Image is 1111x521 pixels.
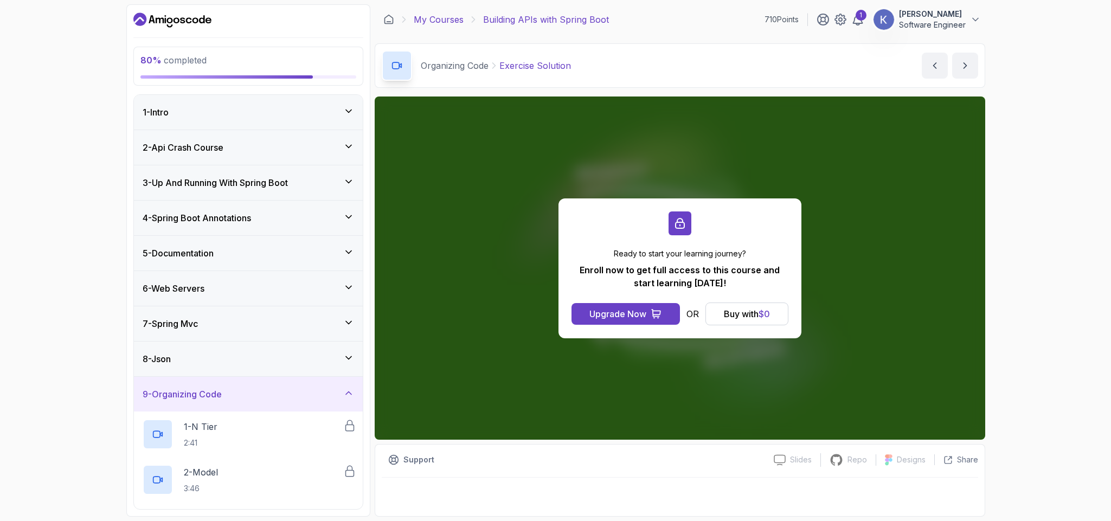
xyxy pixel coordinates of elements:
p: Slides [790,454,812,465]
h3: 7 - Spring Mvc [143,317,198,330]
span: $ 0 [759,308,770,319]
button: 8-Json [134,342,363,376]
button: 1-N Tier2:41 [143,419,354,449]
button: 7-Spring Mvc [134,306,363,341]
button: 5-Documentation [134,236,363,271]
button: 4-Spring Boot Annotations [134,201,363,235]
h3: 9 - Organizing Code [143,388,222,401]
span: 80 % [140,55,162,66]
a: My Courses [414,13,464,26]
button: Support button [382,451,441,468]
a: 1 [851,13,864,26]
p: 1 - N Tier [184,420,217,433]
p: Organizing Code [421,59,489,72]
div: Buy with [724,307,770,320]
button: next content [952,53,978,79]
p: OR [686,307,699,320]
p: 2 - Model [184,466,218,479]
p: Software Engineer [899,20,966,30]
p: 2:41 [184,438,217,448]
button: Buy with$0 [705,303,788,325]
button: 3-Up And Running With Spring Boot [134,165,363,200]
p: Repo [847,454,867,465]
button: previous content [922,53,948,79]
a: Dashboard [383,14,394,25]
div: 1 [856,10,866,21]
h3: 5 - Documentation [143,247,214,260]
h3: 2 - Api Crash Course [143,141,223,154]
div: Upgrade Now [589,307,646,320]
p: Designs [897,454,926,465]
p: 710 Points [765,14,799,25]
p: [PERSON_NAME] [899,9,966,20]
h3: 6 - Web Servers [143,282,204,295]
h3: 3 - Up And Running With Spring Boot [143,176,288,189]
h3: 4 - Spring Boot Annotations [143,211,251,224]
p: Ready to start your learning journey? [571,248,788,259]
img: user profile image [874,9,894,30]
button: 9-Organizing Code [134,377,363,411]
h3: 1 - Intro [143,106,169,119]
button: 2-Model3:46 [143,465,354,495]
button: Share [934,454,978,465]
p: Building APIs with Spring Boot [483,13,609,26]
button: 2-Api Crash Course [134,130,363,165]
p: 3:46 [184,483,218,494]
p: Share [957,454,978,465]
button: user profile image[PERSON_NAME]Software Engineer [873,9,981,30]
button: Upgrade Now [571,303,680,325]
a: Dashboard [133,11,211,29]
h3: 8 - Json [143,352,171,365]
p: Support [403,454,434,465]
span: completed [140,55,207,66]
button: 6-Web Servers [134,271,363,306]
p: Enroll now to get full access to this course and start learning [DATE]! [571,263,788,290]
button: 1-Intro [134,95,363,130]
p: Exercise Solution [499,59,571,72]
